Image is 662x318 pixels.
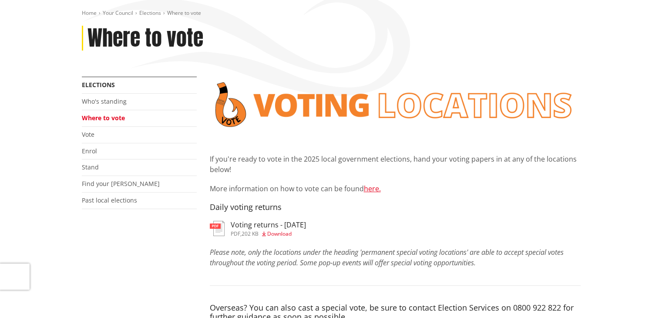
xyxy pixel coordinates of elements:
a: Past local elections [82,196,137,204]
h1: Where to vote [87,26,203,51]
a: Enrol [82,147,97,155]
nav: breadcrumb [82,10,581,17]
a: Find your [PERSON_NAME] [82,179,160,188]
span: Download [267,230,292,237]
a: here. [364,184,381,193]
a: Voting returns - [DATE] pdf,202 KB Download [210,221,306,237]
a: Stand [82,163,99,171]
div: , [231,231,306,237]
h3: Voting returns - [DATE] [231,221,306,229]
span: Where to vote [167,9,201,17]
h4: Daily voting returns [210,203,581,212]
a: Elections [139,9,161,17]
a: Who's standing [82,97,127,105]
span: pdf [231,230,240,237]
img: document-pdf.svg [210,221,225,236]
img: voting locations banner [210,77,581,132]
span: 202 KB [242,230,259,237]
a: Home [82,9,97,17]
em: Please note, only the locations under the heading 'permanent special voting locations' are able t... [210,247,564,267]
a: Where to vote [82,114,125,122]
p: If you're ready to vote in the 2025 local government elections, hand your voting papers in at any... [210,154,581,175]
a: Your Council [103,9,133,17]
a: Vote [82,130,94,139]
a: Elections [82,81,115,89]
p: More information on how to vote can be found [210,183,581,194]
iframe: Messenger Launcher [622,281,653,313]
